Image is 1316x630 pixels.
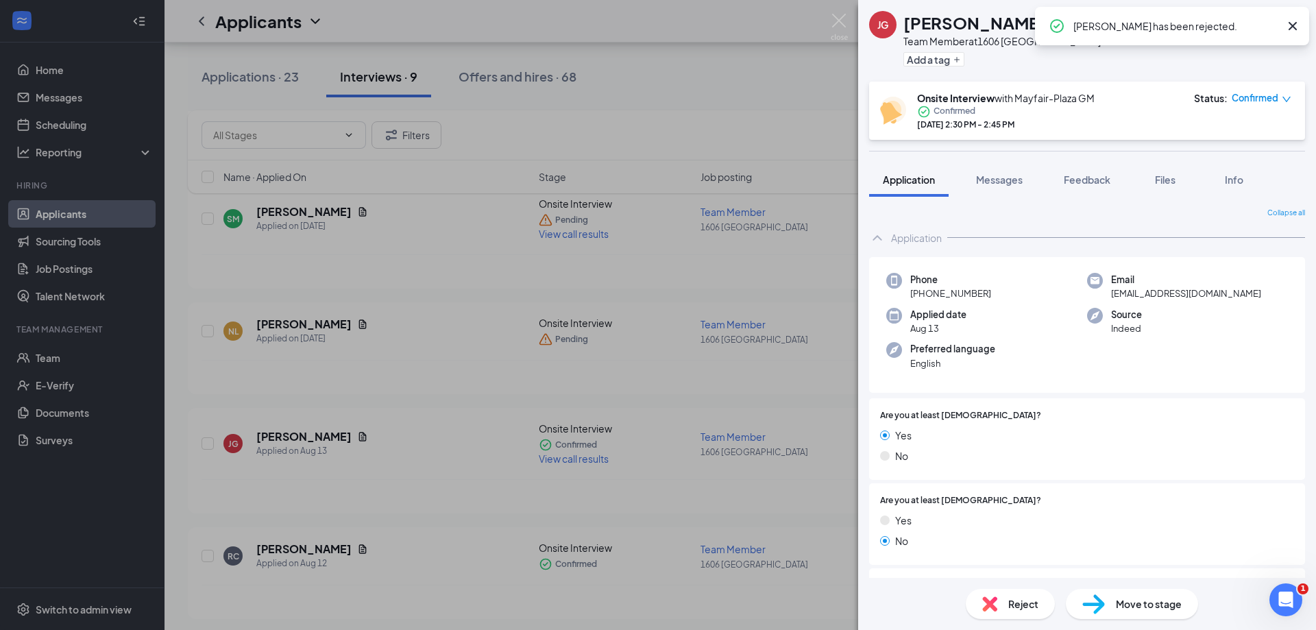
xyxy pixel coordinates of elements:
span: Indeed [1111,322,1142,335]
div: JG [877,18,888,32]
svg: Cross [1284,18,1301,34]
div: [DATE] 2:30 PM - 2:45 PM [917,119,1095,130]
span: Applied date [910,308,966,322]
span: Application [883,173,935,186]
span: Are you at least [DEMOGRAPHIC_DATA]? [880,409,1041,422]
span: [PHONE_NUMBER] [910,287,991,300]
span: Messages [976,173,1023,186]
span: Source [1111,308,1142,322]
svg: Plus [953,56,961,64]
span: Move to stage [1116,596,1182,611]
span: Collapse all [1267,208,1305,219]
span: down [1282,95,1291,104]
span: English [910,356,995,370]
div: [PERSON_NAME] has been rejected. [1073,18,1279,34]
span: Yes [895,428,912,443]
div: Status : [1194,91,1228,105]
span: [EMAIL_ADDRESS][DOMAIN_NAME] [1111,287,1261,300]
div: with Mayfair-Plaza GM [917,91,1095,105]
span: Are you at least [DEMOGRAPHIC_DATA]? [880,494,1041,507]
span: Files [1155,173,1175,186]
span: Email [1111,273,1261,287]
span: No [895,533,908,548]
span: Yes [895,513,912,528]
b: Onsite Interview [917,92,995,104]
span: Feedback [1064,173,1110,186]
span: No [895,448,908,463]
button: PlusAdd a tag [903,52,964,66]
svg: CheckmarkCircle [917,105,931,119]
div: Application [891,231,942,245]
span: Preferred language [910,342,995,356]
h1: [PERSON_NAME] [903,11,1045,34]
span: Info [1225,173,1243,186]
span: Aug 13 [910,322,966,335]
svg: CheckmarkCircle [1049,18,1065,34]
span: Confirmed [934,105,975,119]
svg: ChevronUp [869,230,886,246]
span: Reject [1008,596,1038,611]
span: Phone [910,273,991,287]
span: Confirmed [1232,91,1278,105]
iframe: Intercom live chat [1269,583,1302,616]
span: 1 [1297,583,1308,594]
div: Team Member at 1606 [GEOGRAPHIC_DATA] [903,34,1101,48]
